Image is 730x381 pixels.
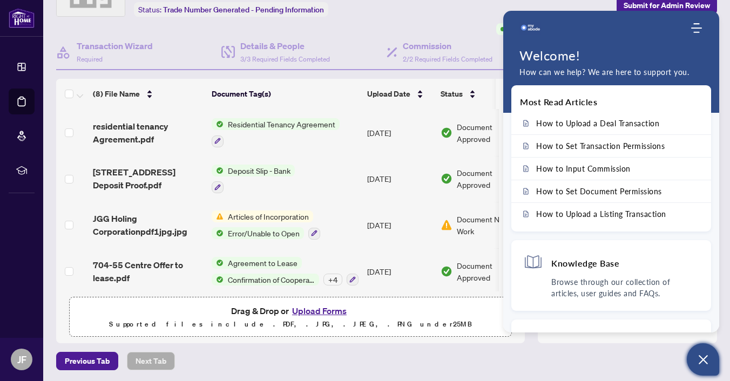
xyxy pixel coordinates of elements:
span: Document Needs Work [457,213,524,237]
th: Document Tag(s) [207,79,363,109]
span: Document Approved [457,167,524,190]
img: Status Icon [212,165,224,176]
img: Document Status [441,127,452,139]
img: Status Icon [212,274,224,285]
h4: Transaction Wizard [77,39,153,52]
td: [DATE] [363,156,436,202]
img: Status Icon [212,118,224,130]
button: Open asap [687,343,719,376]
span: (8) File Name [93,88,140,100]
img: Status Icon [212,257,224,269]
span: Confirmation of Cooperation [224,274,319,285]
span: Agreement to Lease [224,257,302,269]
td: [DATE] [363,110,436,156]
span: 3/3 Required Fields Completed [240,55,330,63]
button: Status IconAgreement to LeaseStatus IconConfirmation of Cooperation+4 [212,257,359,286]
th: Upload Date [363,79,436,109]
span: Upload Date [367,88,410,100]
img: Status Icon [212,210,224,222]
span: Status [441,88,463,100]
span: Error/Unable to Open [224,227,304,239]
button: Next Tab [127,352,175,370]
p: How can we help? We are here to support you. [519,66,703,78]
a: How to Input Commission [511,158,711,180]
h4: Knowledge Base [551,257,619,269]
td: [DATE] [363,248,436,295]
td: [DATE] [363,202,436,248]
img: logo [519,17,541,39]
p: Browse through our collection of articles, user guides and FAQs. [551,276,699,299]
div: Modules Menu [690,23,703,33]
button: Status IconResidential Tenancy Agreement [212,118,340,147]
span: JGG Holing Corporationpdf1jpg.jpg [93,212,203,238]
a: How to Set Document Permissions [511,180,711,202]
img: Status Icon [212,227,224,239]
span: Document Approved [457,260,524,283]
span: Deposit Slip - Bank [224,165,295,176]
span: Trade Number Generated - Pending Information [163,5,324,15]
img: Document Status [441,266,452,277]
div: Status: [134,2,328,17]
h1: Welcome! [519,47,703,63]
span: Company logo [519,17,541,39]
span: Residential Tenancy Agreement [224,118,340,130]
span: How to Upload a Deal Transaction [536,119,659,128]
span: 2/2 Required Fields Completed [403,55,492,63]
h4: Details & People [240,39,330,52]
a: How to Upload a Deal Transaction [511,112,711,134]
a: How to Set Transaction Permissions [511,135,711,157]
span: How to Set Document Permissions [536,187,662,196]
img: Document Status [441,173,452,185]
span: residential tenancy Agreement.pdf [93,120,203,146]
span: 704-55 Centre Offer to lease.pdf [93,258,203,284]
button: Status IconDeposit Slip - Bank [212,165,295,194]
span: How to Upload a Listing Transaction [536,209,666,219]
div: + 4 [323,274,342,285]
span: Drag & Drop orUpload FormsSupported files include .PDF, .JPG, .JPEG, .PNG under25MB [70,297,511,337]
th: Status [436,79,528,109]
span: Required [77,55,103,63]
button: Previous Tab [56,352,118,370]
span: How to Set Transaction Permissions [536,141,665,151]
span: [STREET_ADDRESS] Deposit Proof.pdf [93,166,203,192]
button: Status IconArticles of IncorporationStatus IconError/Unable to Open [212,210,320,240]
h4: Commission [403,39,492,52]
span: JF [17,352,26,367]
th: (8) File Name [89,79,207,109]
img: Document Status [441,219,452,231]
span: Document Approved [457,121,524,145]
span: Drag & Drop or [231,304,350,318]
p: Supported files include .PDF, .JPG, .JPEG, .PNG under 25 MB [76,318,505,331]
button: Upload Forms [289,304,350,318]
span: Previous Tab [65,352,110,370]
div: Knowledge BaseBrowse through our collection of articles, user guides and FAQs. [511,240,711,311]
span: How to Input Commission [536,164,631,173]
img: logo [9,8,35,28]
span: Articles of Incorporation [224,210,313,222]
a: How to Upload a Listing Transaction [511,203,711,225]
